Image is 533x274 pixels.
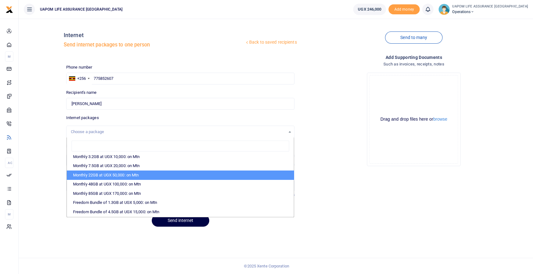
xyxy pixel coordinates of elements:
div: +256 [77,75,86,82]
img: logo-small [6,6,13,13]
a: Send to many [385,31,442,44]
label: Internet packages [66,115,99,121]
span: UAPOM LIFE ASSURANCE [GEOGRAPHIC_DATA] [37,7,125,12]
a: profile-user UAPOM LIFE ASSURANCE [GEOGRAPHIC_DATA] Operations [438,4,528,15]
a: Back to saved recipients [244,37,297,48]
li: M [5,209,13,219]
li: Freedom Bundle of 1.3GB at UGX 5,000: on Mtn [67,198,294,207]
li: Ac [5,158,13,168]
span: Operations [452,9,528,15]
div: Uganda: +256 [67,73,91,84]
small: UAPOM LIFE ASSURANCE [GEOGRAPHIC_DATA] [452,4,528,9]
a: logo-small logo-large logo-large [6,7,13,12]
label: Memo for this transaction [66,171,113,178]
li: M [5,51,13,62]
label: Reason you are spending [66,143,111,149]
h5: Send internet packages to one person [64,42,244,48]
input: Enter phone number [66,73,295,84]
a: UGX 246,000 [353,4,386,15]
li: Freedom Bundle of 4.5GB at UGX 15,000: on Mtn [67,207,294,217]
img: profile-user [438,4,450,15]
h4: Such as invoices, receipts, notes [299,61,528,68]
h4: Add supporting Documents [299,54,528,61]
div: File Uploader [367,73,461,166]
li: Monthly 3.2GB at UGX 10,000: on Mtn [67,152,294,161]
li: Monthly 22GB at UGX 50,000: on Mtn [67,171,294,180]
li: Wallet ballance [351,4,388,15]
label: Recipient's name [66,89,97,96]
a: Add money [388,7,420,11]
button: Send internet [152,214,209,227]
li: Freedom Bundle of 17GB at UGX 50,000: on Mtn [67,216,294,226]
div: Drag and drop files here or [370,116,458,122]
h4: Internet [64,32,244,39]
label: Phone number [66,64,92,70]
li: Monthly 7.5GB at UGX 20,000: on Mtn [67,161,294,171]
li: Monthly 85GB at UGX 170,000: on Mtn [67,189,294,198]
button: browse [433,117,447,121]
input: Loading name... [66,98,295,110]
div: Choose a package [71,129,286,135]
span: UGX 246,000 [358,6,381,12]
li: Toup your wallet [388,4,420,15]
input: Enter extra information [66,180,295,192]
span: Add money [388,4,420,15]
li: Monthly 48GB at UGX 100,000: on Mtn [67,180,294,189]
